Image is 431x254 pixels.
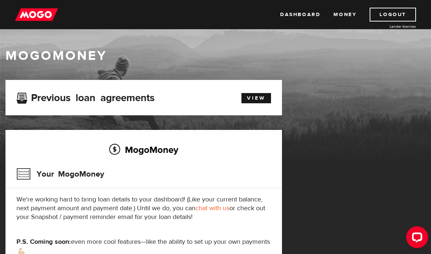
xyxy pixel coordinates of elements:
h1: MogoMoney [5,48,426,64]
a: Logout [370,8,416,22]
strong: P.S. Coming soon: [16,238,71,246]
h3: Your MogoMoney [16,165,104,184]
a: Money [333,8,356,22]
a: Dashboard [280,8,320,22]
iframe: LiveChat chat widget [400,223,431,254]
p: We're working hard to bring loan details to your dashboard! (Like your current balance, next paym... [16,195,271,222]
h2: MogoMoney [16,142,271,157]
h3: Previous loan agreements [16,92,155,101]
a: View [241,93,271,103]
a: chat with us [195,204,229,212]
a: Lender licences [361,24,416,29]
img: mogo_logo-11ee424be714fa7cbb0f0f49df9e16ec.png [15,8,58,22]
